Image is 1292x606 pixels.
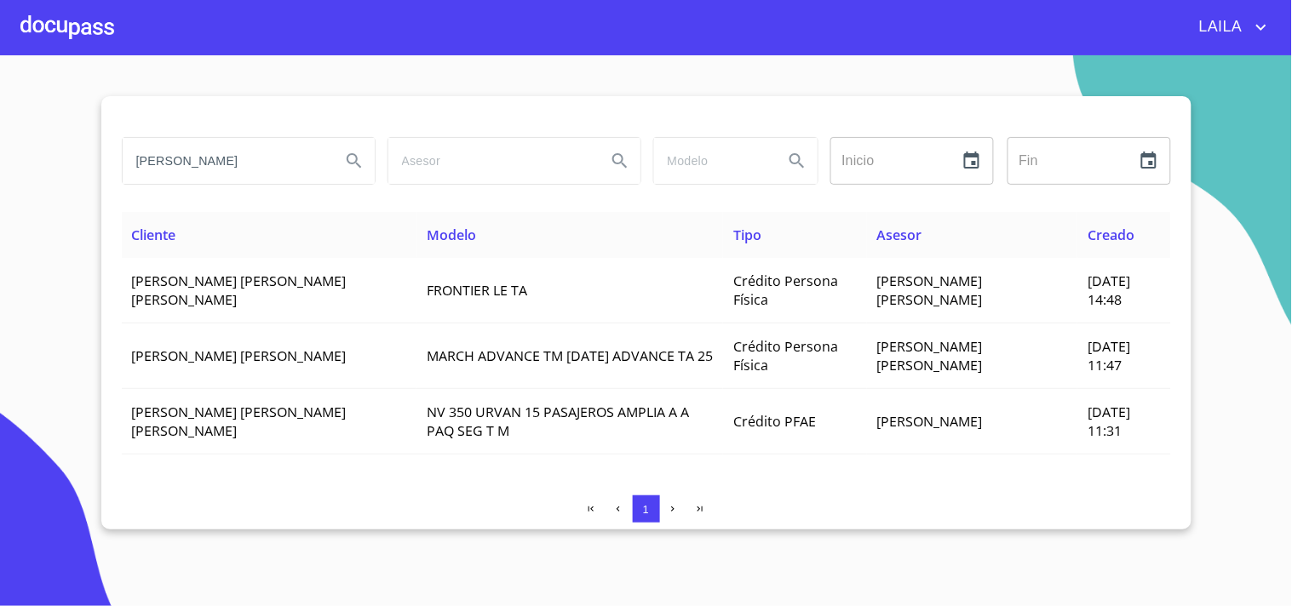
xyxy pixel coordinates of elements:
[1088,337,1130,374] span: [DATE] 11:47
[654,138,770,184] input: search
[132,226,176,244] span: Cliente
[600,140,640,181] button: Search
[334,140,375,181] button: Search
[132,346,347,365] span: [PERSON_NAME] [PERSON_NAME]
[733,226,761,244] span: Tipo
[427,346,713,365] span: MARCH ADVANCE TM [DATE] ADVANCE TA 25
[1186,14,1251,41] span: LAILA
[1088,226,1134,244] span: Creado
[877,272,983,309] span: [PERSON_NAME] [PERSON_NAME]
[877,337,983,374] span: [PERSON_NAME] [PERSON_NAME]
[643,503,649,516] span: 1
[733,337,838,374] span: Crédito Persona Física
[132,272,347,309] span: [PERSON_NAME] [PERSON_NAME] [PERSON_NAME]
[877,226,922,244] span: Asesor
[427,281,527,300] span: FRONTIER LE TA
[1088,272,1130,309] span: [DATE] 14:48
[1088,403,1130,440] span: [DATE] 11:31
[427,226,476,244] span: Modelo
[733,272,838,309] span: Crédito Persona Física
[388,138,593,184] input: search
[633,495,660,523] button: 1
[1186,14,1272,41] button: account of current user
[877,412,983,431] span: [PERSON_NAME]
[427,403,689,440] span: NV 350 URVAN 15 PASAJEROS AMPLIA A A PAQ SEG T M
[132,403,347,440] span: [PERSON_NAME] [PERSON_NAME] [PERSON_NAME]
[733,412,816,431] span: Crédito PFAE
[123,138,327,184] input: search
[777,140,818,181] button: Search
